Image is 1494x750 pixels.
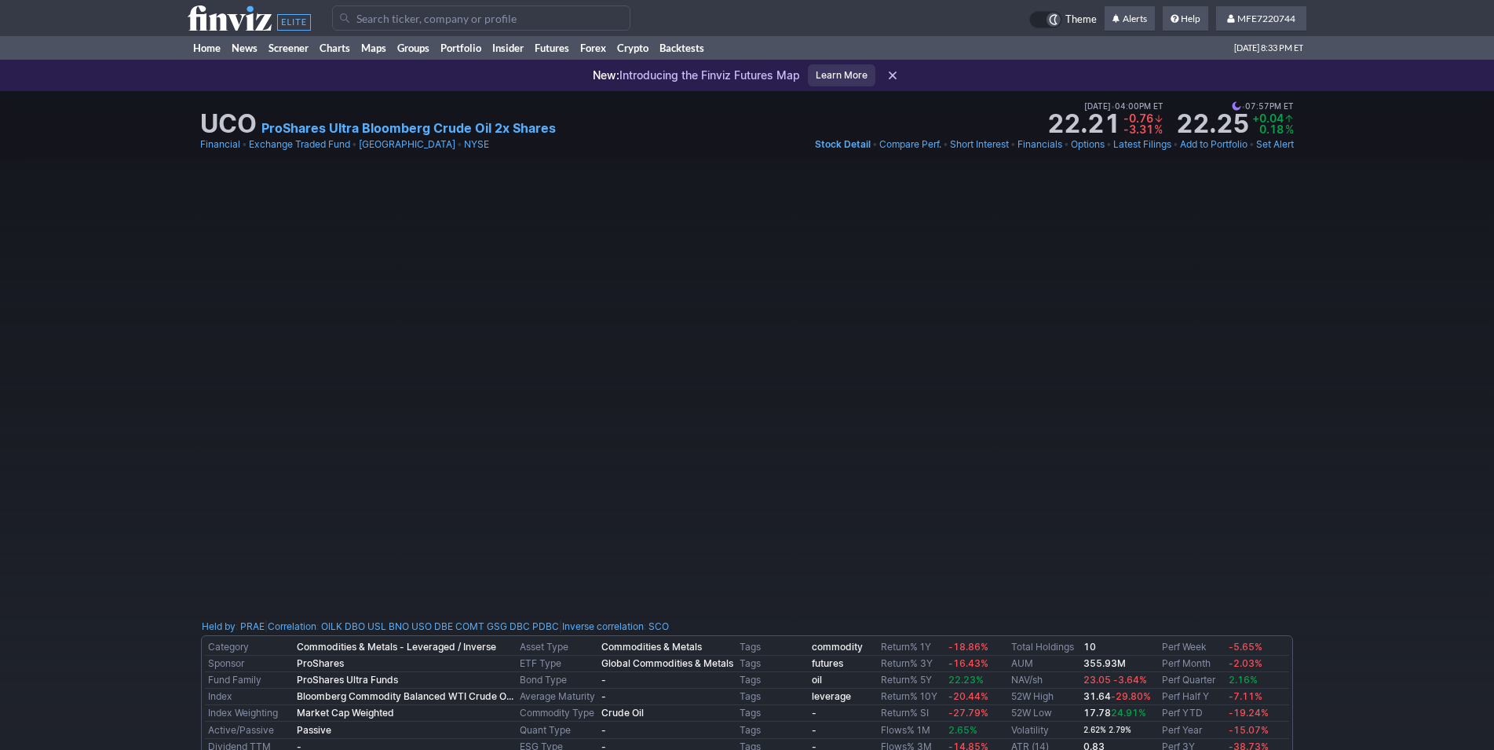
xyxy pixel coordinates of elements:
b: Commodities & Metals [601,641,702,653]
a: Correlation [268,620,316,632]
h1: UCO [200,112,257,137]
td: Quant Type [517,722,598,739]
td: Asset Type [517,639,598,656]
td: Category [205,639,294,656]
td: Tags [736,722,809,739]
td: Return% 3Y [878,656,946,672]
b: 355.93M [1083,657,1126,669]
td: Active/Passive [205,722,294,739]
td: Fund Family [205,672,294,689]
td: Perf Week [1159,639,1225,656]
b: - [601,724,606,736]
a: USL [367,619,386,635]
a: Learn More [808,64,875,86]
b: 31.64 [1083,690,1151,702]
td: Perf Quarter [1159,672,1225,689]
td: Index [205,689,294,705]
b: Passive [297,724,331,736]
b: ProShares Ultra Funds [297,674,398,686]
span: [DATE] 04:00PM ET [1084,99,1163,113]
a: COMT [455,619,484,635]
span: • [872,137,878,152]
a: MFE7220744 [1216,6,1306,31]
b: 17.78 [1083,707,1146,719]
span: 24.91% [1111,707,1146,719]
span: 2.65% [948,724,977,736]
td: Tags [736,705,809,722]
span: • [457,137,462,152]
td: Return% 5Y [878,672,946,689]
a: Home [188,36,226,60]
b: - [601,674,606,686]
span: -3.31 [1123,123,1153,136]
span: 0.18 [1259,123,1284,136]
a: Maps [356,36,392,60]
td: NAV/sh [1008,672,1080,689]
span: • [1249,137,1255,152]
a: Theme [1029,11,1097,28]
span: -29.80% [1111,690,1151,702]
span: -15.07% [1229,724,1269,736]
a: BNO [389,619,409,635]
b: - [812,707,816,719]
span: • [242,137,247,152]
a: Short Interest [950,137,1009,152]
a: Alerts [1105,6,1155,31]
td: Return% 1Y [878,639,946,656]
span: Compare Perf. [879,138,941,150]
a: Backtests [654,36,710,60]
a: PDBC [532,619,559,635]
a: Inverse correlation [562,620,644,632]
a: Financials [1017,137,1062,152]
a: OILK [321,619,342,635]
a: PRAE [240,619,265,635]
td: Average Maturity [517,689,598,705]
a: News [226,36,263,60]
a: SCO [648,619,669,635]
input: Search [332,5,630,31]
td: Index Weighting [205,705,294,722]
span: -20.44% [948,690,988,702]
a: Options [1071,137,1105,152]
small: 2.62% 2.79% [1083,726,1131,734]
td: AUM [1008,656,1080,672]
b: Crude Oil [601,707,644,719]
a: Help [1163,6,1208,31]
div: | : [265,619,559,635]
a: Futures [529,36,575,60]
a: Crypto [612,36,654,60]
a: DBC [510,619,530,635]
b: 10 [1083,641,1096,653]
span: 07:57PM ET [1232,99,1294,113]
span: • [352,137,357,152]
a: Charts [314,36,356,60]
span: -7.11% [1229,690,1262,702]
a: Screener [263,36,314,60]
td: Perf YTD [1159,705,1225,722]
span: % [1285,123,1294,136]
a: Insider [487,36,529,60]
b: - [812,724,816,736]
b: Bloomberg Commodity Balanced WTI Crude O... [297,690,513,702]
span: +0.04 [1252,112,1284,125]
span: MFE7220744 [1237,13,1295,24]
a: leverage [812,690,851,702]
a: Stock Detail [815,137,871,152]
span: 22.23% [948,674,984,686]
td: Flows% 1M [878,722,946,739]
a: Groups [392,36,435,60]
b: ProShares [297,657,344,669]
span: New: [593,68,619,82]
td: 52W High [1008,689,1080,705]
a: DBE [434,619,453,635]
a: Compare Perf. [879,137,941,152]
td: Perf Month [1159,656,1225,672]
a: USO [411,619,432,635]
p: Introducing the Finviz Futures Map [593,68,800,83]
span: Latest Filings [1113,138,1171,150]
span: Stock Detail [815,138,871,150]
a: Held by [202,620,236,632]
td: Commodity Type [517,705,598,722]
a: Set Alert [1256,137,1294,152]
